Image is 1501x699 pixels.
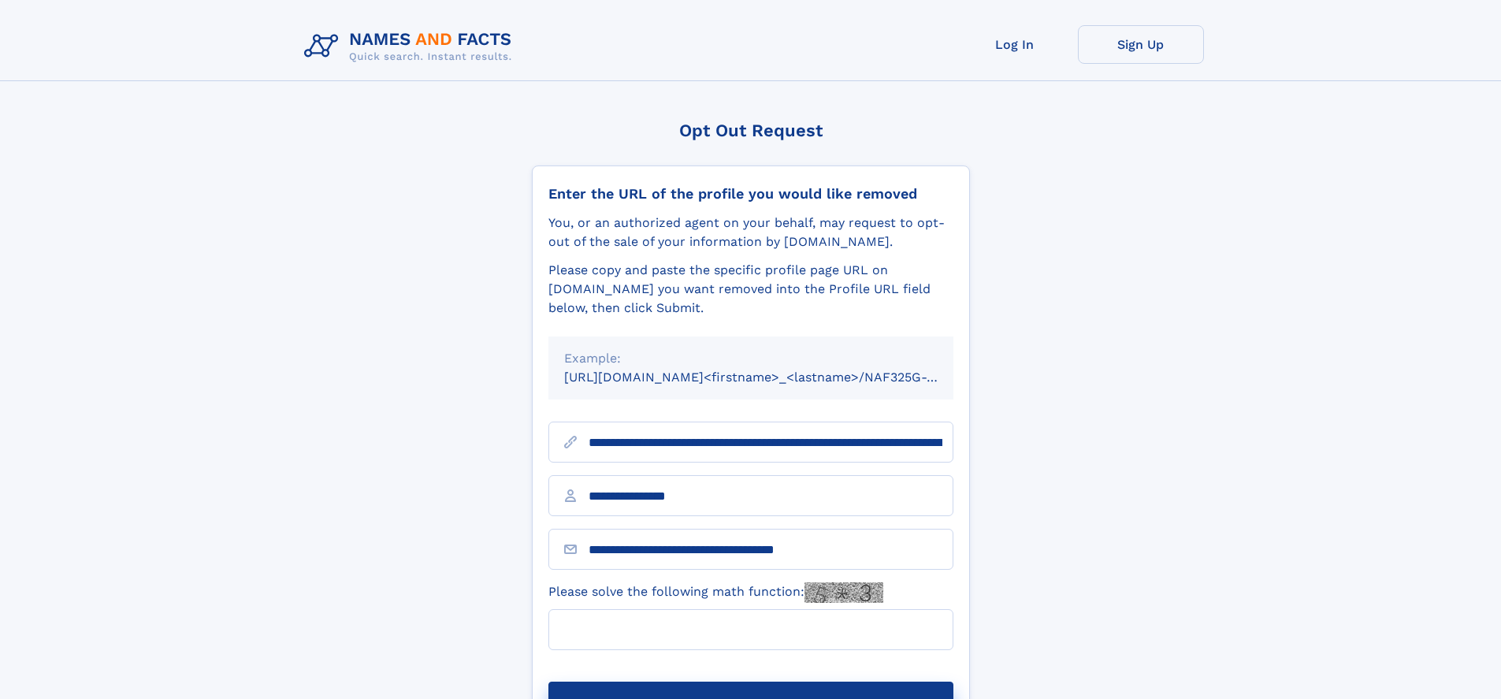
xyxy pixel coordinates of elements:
[298,25,525,68] img: Logo Names and Facts
[548,261,953,318] div: Please copy and paste the specific profile page URL on [DOMAIN_NAME] you want removed into the Pr...
[548,582,883,603] label: Please solve the following math function:
[952,25,1078,64] a: Log In
[548,185,953,203] div: Enter the URL of the profile you would like removed
[548,214,953,251] div: You, or an authorized agent on your behalf, may request to opt-out of the sale of your informatio...
[1078,25,1204,64] a: Sign Up
[564,349,938,368] div: Example:
[532,121,970,140] div: Opt Out Request
[564,370,983,385] small: [URL][DOMAIN_NAME]<firstname>_<lastname>/NAF325G-xxxxxxxx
